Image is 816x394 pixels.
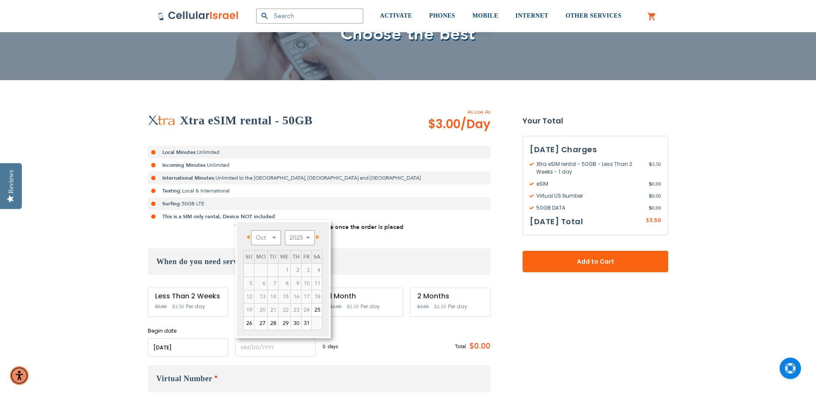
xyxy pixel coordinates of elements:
span: As Low As [405,108,490,116]
span: Choose the best [341,22,475,46]
span: days [328,343,338,350]
span: 0.00 [649,192,661,200]
span: $ [649,160,652,168]
div: Accessibility Menu [10,366,29,385]
li: Unlimited to the [GEOGRAPHIC_DATA], [GEOGRAPHIC_DATA] and [GEOGRAPHIC_DATA] [148,171,490,184]
span: 0.00 [649,204,661,212]
a: 31 [302,317,311,330]
span: Virtual Number [156,374,212,383]
span: Per day [361,303,380,310]
span: $ [646,217,649,225]
span: $ [649,204,652,212]
span: $ [649,192,652,200]
a: 27 [254,317,267,330]
a: 26 [244,317,254,330]
span: $3.00 [330,304,341,310]
span: 22 [278,304,290,316]
span: Virtual US Number [530,192,649,200]
span: Per day [448,303,467,310]
span: PHONES [429,12,455,19]
span: ACTIVATE [380,12,412,19]
span: 3.50 [649,160,661,176]
a: Prev [244,232,255,242]
span: Xtra eSIM rental - 50GB - Less Than 2 Weeks - 1 day [530,160,649,176]
span: $3.00 [428,116,490,133]
label: Begin date [148,327,228,335]
span: $5.00 [155,304,167,310]
a: 28 [268,317,278,330]
span: 3.50 [649,217,661,224]
span: $ [649,180,652,188]
strong: This is a SIM only rental, Device NOT included [162,213,275,220]
h2: Xtra eSIM rental - 50GB [180,112,313,129]
span: 20 [254,304,267,316]
span: 24 [302,304,311,316]
a: 29 [278,317,290,330]
img: Cellular Israel Logo [158,11,239,21]
strong: Incoming Minutes: [162,162,207,168]
div: 2 Months [417,292,483,300]
li: Local & International [148,184,490,197]
span: INTERNET [515,12,548,19]
input: MM/DD/YYYY [235,338,316,357]
strong: Texting: [162,187,182,194]
div: Less Than 2 Weeks [155,292,221,300]
span: $2.10 [434,304,446,310]
span: 21 [268,304,278,316]
span: $3.50 [172,304,184,310]
select: Select year [285,230,315,245]
td: minimum 5 days rental Or minimum 4 months on Long term plans [268,304,278,317]
strong: Your Total [523,114,668,127]
li: Unlimited [148,159,490,171]
td: minimum 5 days rental Or minimum 4 months on Long term plans [254,304,268,317]
a: 25 [312,304,322,316]
li: 50GB LTE [148,197,490,210]
span: $3.00 [417,304,429,310]
span: Prev [246,235,250,239]
select: Select month [251,230,281,245]
span: Per day [186,303,205,310]
span: OTHER SERVICES [565,12,622,19]
a: 30 [291,317,301,330]
span: /Day [460,116,490,133]
strong: We will send you your sim barcode once the order is placed [235,223,404,231]
strong: Local Minutes: [162,149,197,156]
td: minimum 5 days rental Or minimum 4 months on Long term plans [244,304,254,317]
td: minimum 5 days rental Or minimum 4 months on Long term plans [302,304,312,317]
a: Next [311,232,322,242]
button: Add to Cart [523,251,668,272]
span: Next [316,235,320,239]
span: 19 [244,304,254,316]
span: Add to Cart [551,257,640,266]
span: 0 [323,343,328,350]
strong: Surfing: [162,200,182,207]
input: MM/DD/YYYY [148,338,228,357]
h3: [DATE] Total [530,215,583,228]
span: 50GB DATA [530,204,649,212]
span: $2.10 [347,304,359,310]
span: $0.00 [466,340,490,353]
span: Total [455,343,466,350]
span: 23 [291,304,301,316]
span: 0.00 [649,180,661,188]
span: MOBILE [472,12,499,19]
h3: When do you need service? [148,248,490,275]
input: Search [256,9,363,24]
div: Reviews [7,170,15,193]
strong: International Minutes: [162,174,215,181]
span: eSIM [530,180,649,188]
td: minimum 5 days rental Or minimum 4 months on Long term plans [278,304,291,317]
img: Xtra eSIM rental - 50GB [148,115,176,126]
h3: [DATE] Charges [530,143,661,156]
td: minimum 5 days rental Or minimum 4 months on Long term plans [291,304,302,317]
li: Unlimited [148,146,490,159]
